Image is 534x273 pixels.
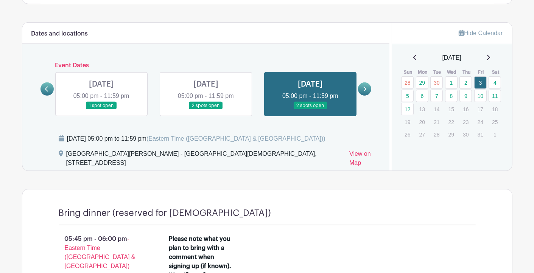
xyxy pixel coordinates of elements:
p: 24 [474,116,487,128]
a: 2 [459,76,472,89]
p: 23 [459,116,472,128]
p: 29 [445,129,458,140]
th: Sun [401,68,416,76]
a: 6 [416,90,428,102]
p: 15 [445,103,458,115]
p: 1 [489,129,501,140]
a: 7 [430,90,443,102]
p: 26 [401,129,414,140]
p: 22 [445,116,458,128]
span: (Eastern Time ([GEOGRAPHIC_DATA] & [GEOGRAPHIC_DATA])) [146,135,325,142]
a: 1 [445,76,458,89]
div: [DATE] 05:00 pm to 11:59 pm [67,134,325,143]
p: 25 [489,116,501,128]
p: 27 [416,129,428,140]
p: 13 [416,103,428,115]
a: 9 [459,90,472,102]
th: Fri [474,68,489,76]
a: 5 [401,90,414,102]
a: 4 [489,76,501,89]
th: Thu [459,68,474,76]
p: 14 [430,103,443,115]
span: - Eastern Time ([GEOGRAPHIC_DATA] & [GEOGRAPHIC_DATA]) [65,236,135,269]
a: 8 [445,90,458,102]
p: 31 [474,129,487,140]
p: 30 [459,129,472,140]
div: [GEOGRAPHIC_DATA][PERSON_NAME] - [GEOGRAPHIC_DATA][DEMOGRAPHIC_DATA], [STREET_ADDRESS] [66,149,344,171]
span: [DATE] [442,53,461,62]
th: Mon [416,68,430,76]
th: Sat [488,68,503,76]
a: 11 [489,90,501,102]
p: 18 [489,103,501,115]
p: 20 [416,116,428,128]
a: 10 [474,90,487,102]
a: 30 [430,76,443,89]
a: Hide Calendar [459,30,503,36]
a: 12 [401,103,414,115]
p: 19 [401,116,414,128]
th: Wed [445,68,459,76]
p: 17 [474,103,487,115]
p: 28 [430,129,443,140]
a: 3 [474,76,487,89]
h6: Event Dates [54,62,358,69]
h6: Dates and locations [31,30,88,37]
a: 29 [416,76,428,89]
a: 28 [401,76,414,89]
p: 16 [459,103,472,115]
h4: Bring dinner (reserved for [DEMOGRAPHIC_DATA]) [59,208,271,219]
a: View on Map [349,149,380,171]
p: 21 [430,116,443,128]
th: Tue [430,68,445,76]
